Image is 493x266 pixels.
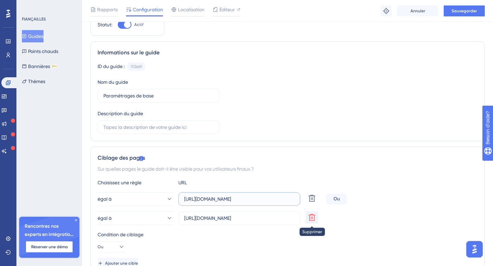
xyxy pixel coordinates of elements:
[22,17,46,22] font: FIANÇAILLES
[28,49,58,54] font: Points chauds
[98,22,112,27] font: Statut:
[130,64,142,69] font: 153669
[98,155,145,161] font: Ciblage des pages
[98,211,173,225] button: égal à
[28,34,43,39] font: Guides
[22,30,43,42] button: Guides
[98,244,103,249] font: Ou
[22,60,58,72] button: BannièresBÊTA
[31,244,68,249] font: Réserver une démo
[133,7,163,12] font: Configuration
[134,22,143,27] font: Actif
[98,79,128,85] font: Nom du guide
[452,9,477,13] font: Sauvegarder
[184,214,294,222] input: votresiteweb.com/chemin
[219,7,235,12] font: Éditeur
[98,192,173,206] button: égal à
[444,5,485,16] button: Sauvegarder
[28,64,50,69] font: Bannières
[16,3,50,8] font: Besoin d'aide?
[410,9,425,13] font: Annuler
[98,180,141,185] font: Choisissez une règle
[97,7,118,12] font: Rapports
[103,123,214,131] input: Tapez la description de votre guide ici
[184,195,294,203] input: votresiteweb.com/chemin
[98,215,112,221] font: égal à
[98,232,143,237] font: Condition de ciblage
[22,75,45,88] button: Thèmes
[105,261,138,266] font: Ajouter une cible
[103,92,214,99] input: Tapez le nom de votre guide ici
[178,180,187,185] font: URL
[22,45,58,57] button: Points chauds
[25,223,74,245] font: Rencontrez nos experts en intégration 🎧
[397,5,438,16] button: Annuler
[98,64,125,69] font: ID du guide :
[28,79,45,84] font: Thèmes
[98,49,160,56] font: Informations sur le guide
[333,196,340,202] font: Ou
[52,65,57,67] font: BÊTA
[464,239,485,260] iframe: Lanceur d'assistant d'IA UserGuiding
[98,166,254,172] font: Sur quelles pages le guide doit-il être visible pour vos utilisateurs finaux ?
[98,111,143,116] font: Description du guide
[98,241,125,252] button: Ou
[98,196,112,202] font: égal à
[26,241,73,252] button: Réserver une démo
[178,7,204,12] font: Localisation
